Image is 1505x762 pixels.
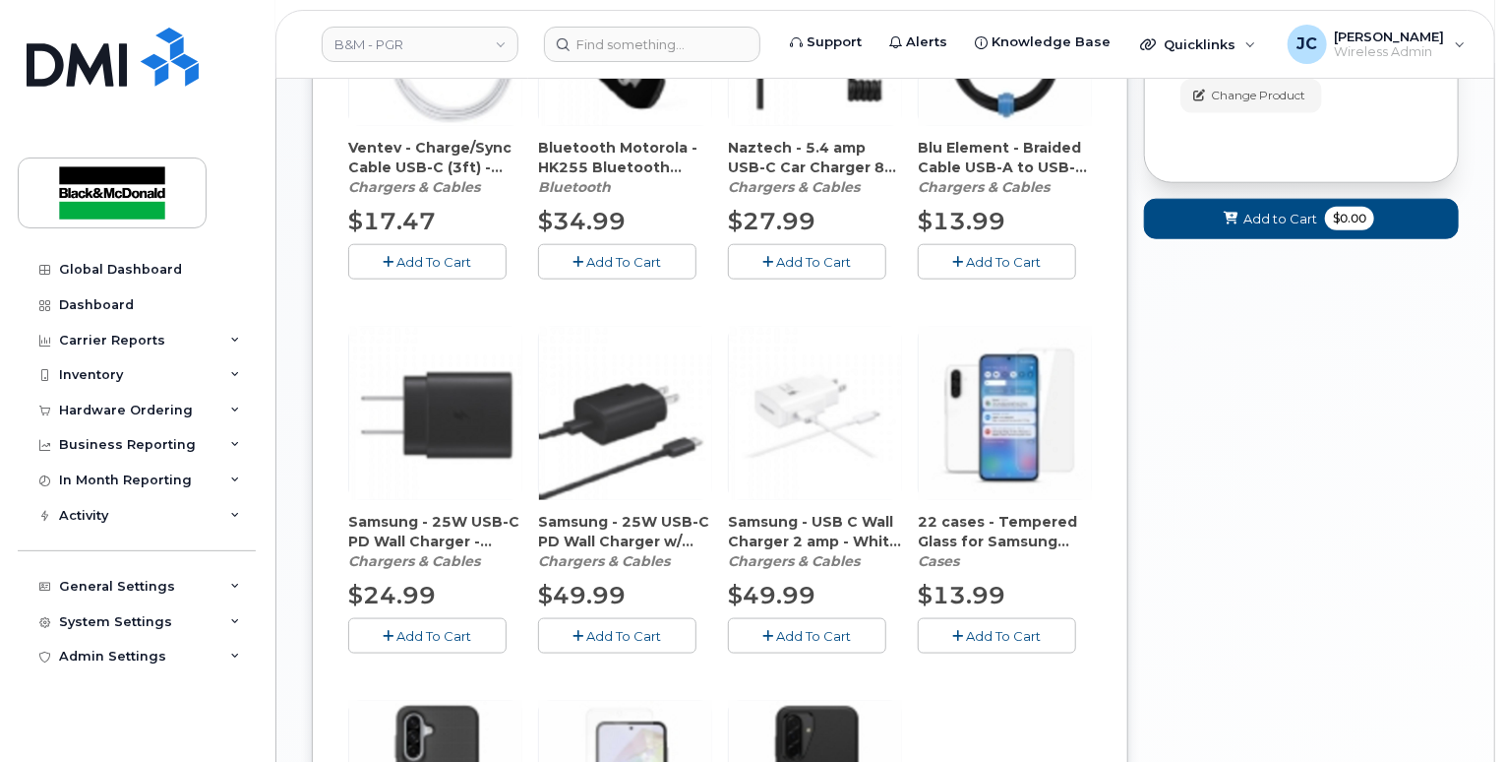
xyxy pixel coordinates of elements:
span: Knowledge Base [992,32,1111,52]
span: Samsung - 25W USB-C PD Wall Charger w/ USB-C cable - Black - OEM (CAHCPZ000082) [538,512,712,551]
div: Samsung - 25W USB-C PD Wall Charger w/ USB-C cable - Black - OEM (CAHCPZ000082) [538,512,712,571]
span: Add To Cart [777,628,852,644]
span: Add To Cart [777,254,852,270]
em: Bluetooth [538,178,611,196]
em: Chargers & Cables [728,178,860,196]
button: Add To Cart [918,244,1076,279]
span: $49.99 [728,581,815,609]
button: Change Product [1180,79,1322,113]
span: $27.99 [728,207,815,235]
button: Add To Cart [538,618,696,653]
input: Find something... [544,27,760,62]
span: Ventev - Charge/Sync Cable USB-C (3ft) - White (CAMIBE000144) [348,138,522,177]
span: Samsung - USB C Wall Charger 2 amp - White (CAHCPZ000055) [728,512,902,551]
div: Samsung - 25W USB-C PD Wall Charger - Black - OEM - No Cable - (CAHCPZ000081) [348,512,522,571]
span: Add To Cart [587,628,662,644]
button: Add To Cart [728,244,886,279]
em: Chargers & Cables [348,552,480,570]
div: Samsung - USB C Wall Charger 2 amp - White (CAHCPZ000055) [728,512,902,571]
em: Chargers & Cables [538,552,670,570]
span: [PERSON_NAME] [1335,29,1445,44]
a: Knowledge Base [961,23,1124,62]
div: Quicklinks [1126,25,1270,64]
span: Add To Cart [587,254,662,270]
button: Add to Cart $0.00 [1144,199,1459,239]
span: 22 cases - Tempered Glass for Samsung Galaxy A36 (CATGBE000138) [918,512,1092,551]
img: accessory36708.JPG [349,327,522,500]
a: Alerts [875,23,961,62]
em: Chargers & Cables [918,178,1050,196]
div: Bluetooth Motorola - HK255 Bluetooth Headset (CABTBE000046) [538,138,712,197]
div: Blu Element - Braided Cable USB-A to USB-C (4ft) – Black (CAMIPZ000176) [918,138,1092,197]
button: Add To Cart [348,618,507,653]
span: $0.00 [1325,207,1374,230]
button: Add To Cart [538,244,696,279]
span: Bluetooth Motorola - HK255 Bluetooth Headset (CABTBE000046) [538,138,712,177]
span: JC [1296,32,1317,56]
span: $13.99 [918,207,1005,235]
button: Add To Cart [728,618,886,653]
span: Add To Cart [967,628,1042,644]
div: 22 cases - Tempered Glass for Samsung Galaxy A36 (CATGBE000138) [918,512,1092,571]
span: $49.99 [538,581,626,609]
a: Support [776,23,875,62]
div: Jackie Cox [1274,25,1479,64]
img: accessory36709.JPG [539,327,712,500]
span: Add to Cart [1243,210,1317,228]
img: accessory37072.JPG [919,327,1092,500]
button: Add To Cart [918,618,1076,653]
span: $13.99 [918,581,1005,609]
span: Samsung - 25W USB-C PD Wall Charger - Black - OEM - No Cable - (CAHCPZ000081) [348,512,522,551]
span: Blu Element - Braided Cable USB-A to USB-C (4ft) – Black (CAMIPZ000176) [918,138,1092,177]
span: Naztech - 5.4 amp USB-C Car Charger 8ft (For Tablets) (CACCHI000067) [728,138,902,177]
button: Add To Cart [348,244,507,279]
div: Naztech - 5.4 amp USB-C Car Charger 8ft (For Tablets) (CACCHI000067) [728,138,902,197]
span: Wireless Admin [1335,44,1445,60]
a: B&M - PGR [322,27,518,62]
span: Alerts [906,32,947,52]
span: Add To Cart [397,254,472,270]
span: Add To Cart [397,628,472,644]
span: $24.99 [348,581,436,609]
em: Chargers & Cables [348,178,480,196]
span: $34.99 [538,207,626,235]
span: Quicklinks [1164,36,1235,52]
span: $17.47 [348,207,436,235]
em: Cases [918,552,959,570]
div: Ventev - Charge/Sync Cable USB-C (3ft) - White (CAMIBE000144) [348,138,522,197]
span: Support [807,32,862,52]
em: Chargers & Cables [728,552,860,570]
img: accessory36354.JPG [729,327,902,500]
span: Add To Cart [967,254,1042,270]
span: Change Product [1211,87,1305,104]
